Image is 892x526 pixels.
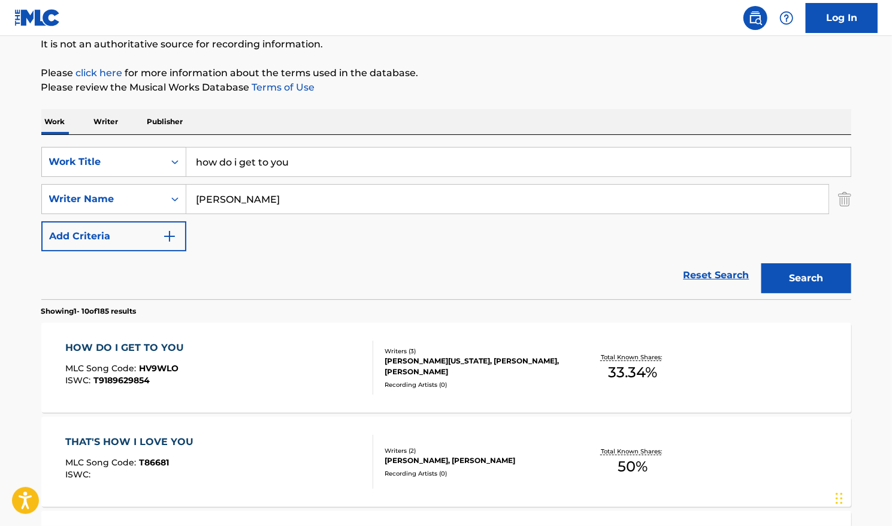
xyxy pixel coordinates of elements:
[49,155,157,169] div: Work Title
[761,263,851,293] button: Search
[748,11,763,25] img: search
[41,417,851,507] a: THAT'S HOW I LOVE YOUMLC Song Code:T86681ISWC:Writers (2)[PERSON_NAME], [PERSON_NAME]Recording Ar...
[385,469,566,478] div: Recording Artists ( 0 )
[618,456,648,477] span: 50 %
[41,80,851,95] p: Please review the Musical Works Database
[41,37,851,52] p: It is not an authoritative source for recording information.
[838,184,851,214] img: Delete Criterion
[779,11,794,25] img: help
[806,3,878,33] a: Log In
[76,67,123,79] a: click here
[385,356,566,377] div: [PERSON_NAME][US_STATE], [PERSON_NAME], [PERSON_NAME]
[14,9,61,26] img: MLC Logo
[65,363,139,374] span: MLC Song Code :
[139,363,179,374] span: HV9WLO
[601,447,665,456] p: Total Known Shares:
[41,221,186,251] button: Add Criteria
[385,446,566,455] div: Writers ( 2 )
[250,82,315,93] a: Terms of Use
[144,109,187,134] p: Publisher
[65,341,190,355] div: HOW DO I GET TO YOU
[65,375,93,386] span: ISWC :
[139,457,169,468] span: T86681
[385,347,566,356] div: Writers ( 3 )
[90,109,122,134] p: Writer
[385,380,566,389] div: Recording Artists ( 0 )
[93,375,150,386] span: T9189629854
[41,109,69,134] p: Work
[385,455,566,466] div: [PERSON_NAME], [PERSON_NAME]
[49,192,157,206] div: Writer Name
[775,6,799,30] div: Help
[608,362,657,383] span: 33.34 %
[41,66,851,80] p: Please for more information about the terms used in the database.
[41,147,851,299] form: Search Form
[678,262,755,288] a: Reset Search
[601,353,665,362] p: Total Known Shares:
[65,435,199,449] div: THAT'S HOW I LOVE YOU
[41,323,851,413] a: HOW DO I GET TO YOUMLC Song Code:HV9WLOISWC:T9189629854Writers (3)[PERSON_NAME][US_STATE], [PERSO...
[832,468,892,526] iframe: Chat Widget
[41,306,137,317] p: Showing 1 - 10 of 185 results
[162,229,177,244] img: 9d2ae6d4665cec9f34b9.svg
[743,6,767,30] a: Public Search
[65,469,93,480] span: ISWC :
[836,480,843,516] div: Drag
[65,457,139,468] span: MLC Song Code :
